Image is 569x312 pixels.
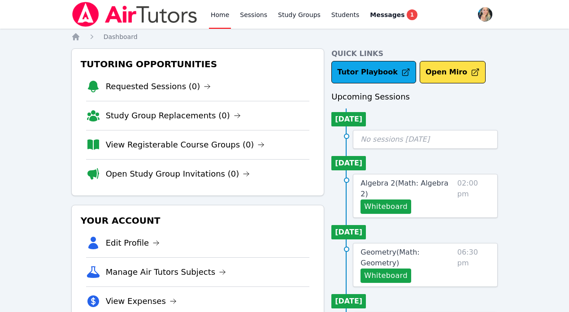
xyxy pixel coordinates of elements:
a: Requested Sessions (0) [106,80,211,93]
button: Whiteboard [361,199,411,214]
span: Geometry ( Math: Geometry ) [361,248,419,267]
h3: Tutoring Opportunities [79,56,317,72]
nav: Breadcrumb [71,32,498,41]
a: Study Group Replacements (0) [106,109,241,122]
a: Tutor Playbook [331,61,416,83]
h3: Upcoming Sessions [331,91,498,103]
img: Air Tutors [71,2,198,27]
li: [DATE] [331,294,366,308]
a: View Registerable Course Groups (0) [106,139,265,151]
h4: Quick Links [331,48,498,59]
a: Manage Air Tutors Subjects [106,266,226,278]
li: [DATE] [331,156,366,170]
a: Geometry(Math: Geometry) [361,247,453,269]
button: Whiteboard [361,269,411,283]
span: 02:00 pm [457,178,491,214]
span: No sessions [DATE] [361,135,430,143]
button: Open Miro [420,61,486,83]
span: 06:30 pm [457,247,491,283]
span: 1 [407,9,417,20]
li: [DATE] [331,225,366,239]
a: Dashboard [104,32,138,41]
span: Messages [370,10,404,19]
a: Algebra 2(Math: Algebra 2) [361,178,453,199]
li: [DATE] [331,112,366,126]
span: Algebra 2 ( Math: Algebra 2 ) [361,179,448,198]
a: Edit Profile [106,237,160,249]
span: Dashboard [104,33,138,40]
h3: Your Account [79,212,317,229]
a: Open Study Group Invitations (0) [106,168,250,180]
a: View Expenses [106,295,177,308]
